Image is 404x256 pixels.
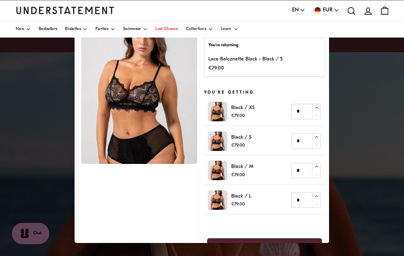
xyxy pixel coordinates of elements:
[81,19,197,164] img: lace-balconette-black_1.jpg
[232,163,254,171] p: Black / M
[232,133,252,141] p: Black / S
[221,21,238,38] a: Learn
[123,27,141,31] span: Swimwear
[186,27,206,31] span: Collections
[16,27,24,31] span: New
[208,132,228,151] img: lace-balconette-black_1.jpg
[186,21,213,38] a: Collections
[209,64,283,72] p: €79.00
[155,21,178,38] a: Last Chance
[155,27,178,31] span: Last Chance
[254,239,275,253] span: Continue
[39,21,57,38] a: Bestsellers
[292,6,305,15] button: EN
[232,113,255,120] p: €79.00
[39,27,57,31] span: Bestsellers
[204,90,325,96] h5: You're getting
[208,191,228,210] img: lace-balconette-black_1.jpg
[232,104,255,112] p: Black / XS
[232,142,252,149] p: €79.00
[16,21,31,38] a: New
[232,192,252,201] p: Black / L
[65,27,81,31] span: Bralettes
[232,171,254,179] p: €79.00
[65,21,88,38] a: Bralettes
[323,6,333,15] span: EUR
[208,102,228,121] img: lace-balconette-black_1.jpg
[207,238,322,254] button: Continue
[313,6,339,15] button: EUR
[123,21,148,38] a: Swimwear
[209,42,321,49] p: You're returning
[95,21,115,38] a: Panties
[232,201,252,209] p: €79.00
[292,6,299,15] span: EN
[95,27,108,31] span: Panties
[208,161,228,181] img: lace-balconette-black_1.jpg
[209,55,283,64] p: Lace Balconette Black - Black / S
[16,7,114,14] a: Understatement Homepage
[221,27,232,31] span: Learn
